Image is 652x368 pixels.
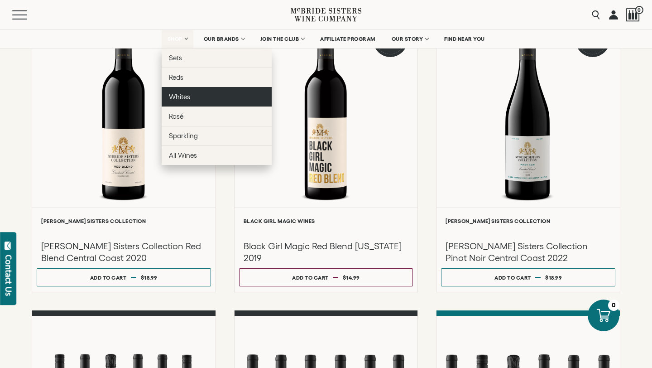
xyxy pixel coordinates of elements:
span: Sets [169,54,182,62]
span: 0 [635,6,643,14]
span: SHOP [168,36,183,42]
a: SHOP [162,30,193,48]
a: Red Best Seller McBride Sisters Collection Central Coast Pinot Noir [PERSON_NAME] Sisters Collect... [436,13,620,292]
a: Sparkling [162,126,272,145]
a: Reds [162,68,272,87]
div: Add to cart [292,271,329,284]
span: OUR BRANDS [204,36,239,42]
span: $18.99 [141,275,158,281]
a: FIND NEAR YOU [438,30,491,48]
span: JOIN THE CLUB [260,36,299,42]
a: All Wines [162,145,272,165]
span: All Wines [169,151,197,159]
button: Add to cart $18.99 [441,268,615,286]
span: $18.99 [545,275,562,281]
span: OUR STORY [392,36,423,42]
div: Add to cart [494,271,531,284]
button: Mobile Menu Trigger [12,10,45,19]
h6: [PERSON_NAME] Sisters Collection [41,218,206,224]
a: Red 91 Points Black Girl Magic Red Blend Black Girl Magic Wines Black Girl Magic Red Blend [US_ST... [234,13,418,292]
h3: Black Girl Magic Red Blend [US_STATE] 2019 [244,240,409,264]
span: FIND NEAR YOU [444,36,485,42]
span: Reds [169,73,183,81]
h3: [PERSON_NAME] Sisters Collection Red Blend Central Coast 2020 [41,240,206,264]
a: JOIN THE CLUB [254,30,310,48]
button: Add to cart $18.99 [37,268,211,286]
button: Add to cart $14.99 [239,268,413,286]
div: 0 [608,300,619,311]
a: Rosé [162,107,272,126]
span: Sparkling [169,132,198,140]
a: Sets [162,48,272,68]
span: Whites [169,93,190,101]
a: OUR STORY [386,30,434,48]
span: AFFILIATE PROGRAM [320,36,375,42]
span: Rosé [169,112,183,120]
a: AFFILIATE PROGRAM [314,30,381,48]
h3: [PERSON_NAME] Sisters Collection Pinot Noir Central Coast 2022 [446,240,611,264]
h6: Black Girl Magic Wines [244,218,409,224]
span: $14.99 [343,275,360,281]
a: Red Best Seller McBride Sisters Collection Red Blend Central Coast [PERSON_NAME] Sisters Collecti... [32,13,216,292]
a: OUR BRANDS [198,30,250,48]
div: Contact Us [4,255,13,296]
h6: [PERSON_NAME] Sisters Collection [446,218,611,224]
div: Add to cart [90,271,127,284]
a: Whites [162,87,272,107]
